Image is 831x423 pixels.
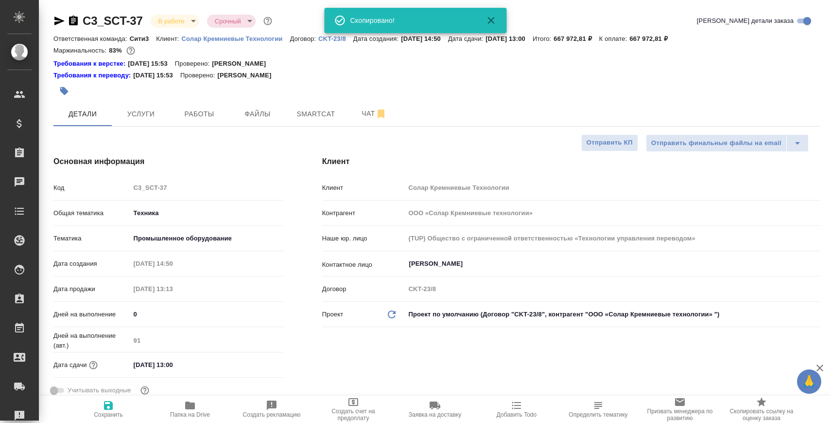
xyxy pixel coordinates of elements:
p: Проверено: [175,59,212,69]
p: Контактное лицо [322,260,405,270]
button: Добавить тэг [53,80,75,102]
span: Отправить КП [587,137,633,148]
p: 667 972,81 ₽ [554,35,599,42]
button: Создать рекламацию [231,396,312,423]
p: [PERSON_NAME] [217,71,278,80]
span: Заявка на доставку [409,411,461,418]
p: Дата сдачи [53,360,87,370]
button: 93164.29 RUB; [124,44,137,57]
span: Услуги [118,108,164,120]
input: Пустое поле [130,282,215,296]
span: Сохранить [94,411,123,418]
p: Договор [322,284,405,294]
div: В работе [207,15,256,28]
p: Клиент [322,183,405,193]
a: C3_SCT-37 [83,14,143,27]
div: Скопировано! [350,16,472,25]
p: Дней на выполнение (авт.) [53,331,130,350]
button: Определить тематику [557,396,639,423]
p: Проверено: [180,71,218,80]
input: Пустое поле [405,206,820,220]
button: Сохранить [68,396,149,423]
p: Солар Кремниевые Технологии [182,35,290,42]
p: Дата создания: [353,35,401,42]
p: 83% [109,47,124,54]
p: 667 972,81 ₽ [629,35,675,42]
p: [DATE] 13:00 [485,35,533,42]
button: Скопировать ссылку [68,15,79,27]
a: CKT-23/8 [318,34,353,42]
button: Если добавить услуги и заполнить их объемом, то дата рассчитается автоматически [87,359,100,371]
span: Скопировать ссылку на оценку заказа [727,408,796,422]
div: Техника [130,205,283,221]
h4: Клиент [322,156,820,167]
p: CKT-23/8 [318,35,353,42]
input: Пустое поле [405,181,820,195]
span: Чат [351,108,398,120]
p: Сити3 [130,35,156,42]
button: Отправить КП [581,134,638,151]
input: Пустое поле [130,181,283,195]
input: Пустое поле [405,231,820,245]
span: Учитывать выходные [68,386,131,395]
p: Договор: [290,35,318,42]
span: Детали [59,108,106,120]
button: Open [815,263,817,265]
p: Дата продажи [53,284,130,294]
a: Требования к переводу: [53,71,133,80]
p: [DATE] 15:53 [128,59,175,69]
p: Проект [322,310,344,319]
span: Работы [176,108,223,120]
button: Доп статусы указывают на важность/срочность заказа [261,15,274,27]
p: [PERSON_NAME] [212,59,273,69]
p: К оплате: [599,35,630,42]
span: 🙏 [801,371,817,392]
button: Закрыть [480,15,503,26]
button: Срочный [212,17,244,25]
div: Нажми, чтобы открыть папку с инструкцией [53,71,133,80]
h4: Основная информация [53,156,283,167]
span: Создать счет на предоплату [318,408,388,422]
span: Отправить финальные файлы на email [651,138,781,149]
span: Файлы [234,108,281,120]
input: Пустое поле [405,282,820,296]
button: Папка на Drive [149,396,231,423]
p: Наше юр. лицо [322,234,405,243]
p: Дней на выполнение [53,310,130,319]
p: Ответственная команда: [53,35,130,42]
p: [DATE] 14:50 [401,35,448,42]
button: Заявка на доставку [394,396,476,423]
p: Дата создания [53,259,130,269]
span: Папка на Drive [170,411,210,418]
div: В работе [151,15,199,28]
p: Дата сдачи: [448,35,485,42]
p: Код [53,183,130,193]
button: В работе [156,17,188,25]
button: Отправить финальные файлы на email [646,134,787,152]
span: Создать рекламацию [243,411,301,418]
button: 🙏 [797,369,821,394]
p: [DATE] 15:53 [133,71,180,80]
p: Контрагент [322,208,405,218]
div: Нажми, чтобы открыть папку с инструкцией [53,59,128,69]
input: Пустое поле [130,257,215,271]
input: Пустое поле [130,333,283,348]
p: Клиент: [156,35,181,42]
button: Выбери, если сб и вс нужно считать рабочими днями для выполнения заказа. [138,384,151,397]
input: ✎ Введи что-нибудь [130,307,283,321]
span: [PERSON_NAME] детали заказа [697,16,794,26]
p: Итого: [533,35,554,42]
button: Скопировать ссылку на оценку заказа [721,396,802,423]
p: Маржинальность: [53,47,109,54]
button: Создать счет на предоплату [312,396,394,423]
span: Призвать менеджера по развитию [645,408,715,422]
span: Определить тематику [569,411,627,418]
span: Добавить Todo [497,411,537,418]
a: Требования к верстке: [53,59,128,69]
div: Проект по умолчанию (Договор "CKT-23/8", контрагент "ООО «Солар Кремниевые технологии» ") [405,306,820,323]
button: Добавить Todo [476,396,557,423]
span: Smartcat [293,108,339,120]
button: Скопировать ссылку для ЯМессенджера [53,15,65,27]
p: Тематика [53,234,130,243]
input: ✎ Введи что-нибудь [130,358,215,372]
